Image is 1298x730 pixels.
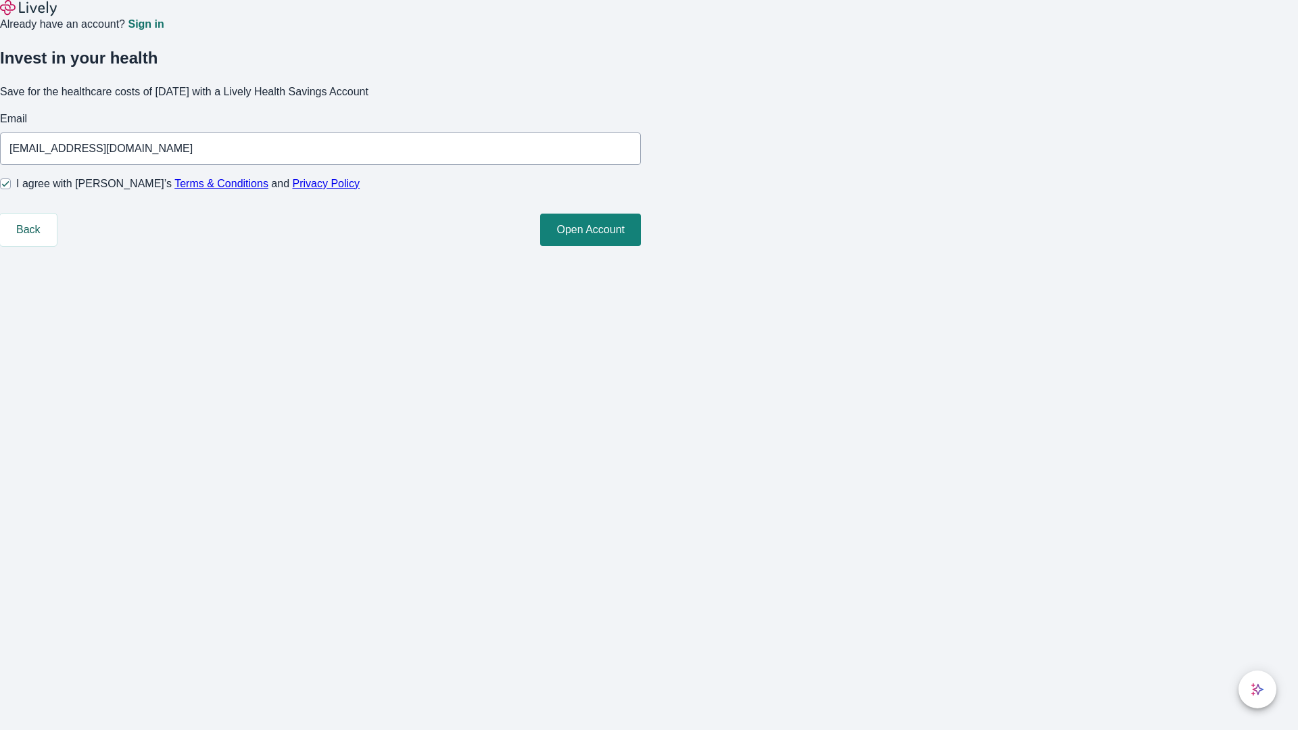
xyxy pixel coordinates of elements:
a: Sign in [128,19,164,30]
svg: Lively AI Assistant [1251,683,1264,696]
span: I agree with [PERSON_NAME]’s and [16,176,360,192]
a: Privacy Policy [293,178,360,189]
button: Open Account [540,214,641,246]
button: chat [1239,671,1276,708]
a: Terms & Conditions [174,178,268,189]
